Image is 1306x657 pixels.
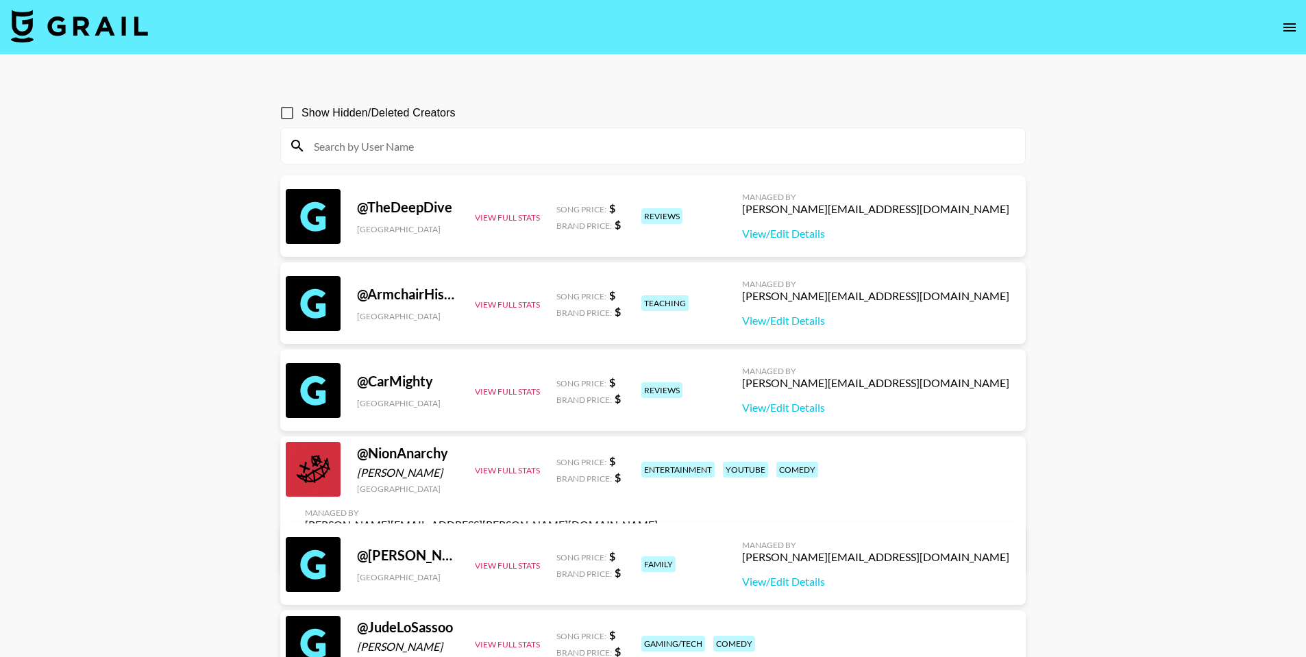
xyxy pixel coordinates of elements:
[609,454,615,467] strong: $
[713,636,755,652] div: comedy
[615,392,621,405] strong: $
[357,445,458,462] div: @ NionAnarchy
[742,550,1009,564] div: [PERSON_NAME][EMAIL_ADDRESS][DOMAIN_NAME]
[475,465,540,475] button: View Full Stats
[357,547,458,564] div: @ [PERSON_NAME]
[357,572,458,582] div: [GEOGRAPHIC_DATA]
[742,202,1009,216] div: [PERSON_NAME][EMAIL_ADDRESS][DOMAIN_NAME]
[556,395,612,405] span: Brand Price:
[305,508,658,518] div: Managed By
[742,227,1009,240] a: View/Edit Details
[11,10,148,42] img: Grail Talent
[609,201,615,214] strong: $
[615,305,621,318] strong: $
[357,224,458,234] div: [GEOGRAPHIC_DATA]
[556,291,606,301] span: Song Price:
[475,212,540,223] button: View Full Stats
[357,286,458,303] div: @ ArmchairHistorian
[723,462,768,478] div: youtube
[357,466,458,480] div: [PERSON_NAME]
[556,457,606,467] span: Song Price:
[609,375,615,388] strong: $
[556,552,606,562] span: Song Price:
[742,366,1009,376] div: Managed By
[742,540,1009,550] div: Managed By
[556,308,612,318] span: Brand Price:
[615,218,621,231] strong: $
[641,208,682,224] div: reviews
[641,636,705,652] div: gaming/tech
[357,619,458,636] div: @ JudeLoSassoo
[475,560,540,571] button: View Full Stats
[615,566,621,579] strong: $
[556,569,612,579] span: Brand Price:
[357,484,458,494] div: [GEOGRAPHIC_DATA]
[556,204,606,214] span: Song Price:
[615,471,621,484] strong: $
[301,105,456,121] span: Show Hidden/Deleted Creators
[357,398,458,408] div: [GEOGRAPHIC_DATA]
[357,373,458,390] div: @ CarMighty
[556,221,612,231] span: Brand Price:
[742,376,1009,390] div: [PERSON_NAME][EMAIL_ADDRESS][DOMAIN_NAME]
[475,639,540,649] button: View Full Stats
[742,192,1009,202] div: Managed By
[609,549,615,562] strong: $
[357,640,458,654] div: [PERSON_NAME]
[305,518,658,532] div: [PERSON_NAME][EMAIL_ADDRESS][PERSON_NAME][DOMAIN_NAME]
[609,628,615,641] strong: $
[641,462,715,478] div: entertainment
[475,299,540,310] button: View Full Stats
[641,295,689,311] div: teaching
[641,382,682,398] div: reviews
[742,401,1009,414] a: View/Edit Details
[776,462,818,478] div: comedy
[357,199,458,216] div: @ TheDeepDive
[609,288,615,301] strong: $
[306,135,1017,157] input: Search by User Name
[1276,14,1303,41] button: open drawer
[556,631,606,641] span: Song Price:
[556,378,606,388] span: Song Price:
[742,314,1009,327] a: View/Edit Details
[641,556,676,572] div: family
[357,311,458,321] div: [GEOGRAPHIC_DATA]
[742,279,1009,289] div: Managed By
[556,473,612,484] span: Brand Price:
[475,386,540,397] button: View Full Stats
[742,289,1009,303] div: [PERSON_NAME][EMAIL_ADDRESS][DOMAIN_NAME]
[742,575,1009,588] a: View/Edit Details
